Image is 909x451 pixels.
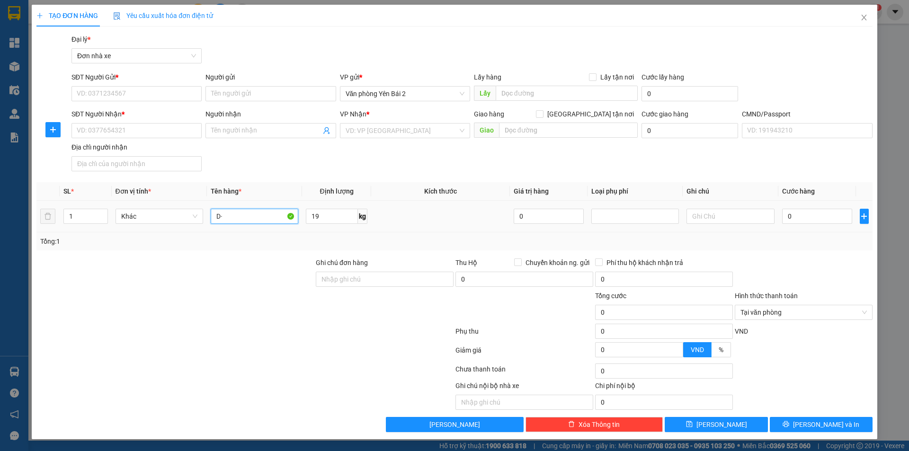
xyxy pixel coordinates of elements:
div: SĐT Người Gửi [71,72,202,82]
input: 0 [514,209,584,224]
div: Chưa thanh toán [454,364,594,380]
span: Lấy hàng [474,73,501,81]
li: Hotline: 19001155 [89,35,396,47]
input: Dọc đường [499,123,638,138]
span: delete [568,421,575,428]
button: save[PERSON_NAME] [665,417,767,432]
input: Cước lấy hàng [642,86,738,101]
div: SĐT Người Nhận [71,109,202,119]
div: Người gửi [205,72,336,82]
span: VP Nhận [340,110,366,118]
span: user-add [323,127,330,134]
span: Chuyển khoản ng. gửi [522,257,593,268]
div: Địa chỉ người nhận [71,142,202,152]
input: Ghi chú đơn hàng [316,272,454,287]
span: Tại văn phòng [740,305,867,319]
th: Ghi chú [683,182,778,201]
span: Giao hàng [474,110,504,118]
button: [PERSON_NAME] [386,417,524,432]
span: Định lượng [320,187,353,195]
span: Tổng cước [595,292,626,300]
div: Chi phí nội bộ [595,380,733,395]
div: Giảm giá [454,345,594,362]
span: Yêu cầu xuất hóa đơn điện tử [113,12,213,19]
input: Cước giao hàng [642,123,738,138]
div: Phụ thu [454,326,594,343]
button: plus [45,122,61,137]
button: Close [851,5,877,31]
input: Nhập ghi chú [455,395,593,410]
span: [PERSON_NAME] [696,419,747,430]
img: icon [113,12,121,20]
span: plus [36,12,43,19]
input: Địa chỉ của người nhận [71,156,202,171]
span: Tên hàng [211,187,241,195]
button: delete [40,209,55,224]
button: plus [860,209,869,224]
span: Thu Hộ [455,259,477,266]
span: VND [735,327,748,335]
span: Đại lý [71,35,90,43]
span: Lấy tận nơi [597,72,638,82]
div: Tổng: 1 [40,236,351,247]
span: printer [783,421,789,428]
span: Lấy [474,86,496,101]
button: printer[PERSON_NAME] và In [770,417,873,432]
div: Người nhận [205,109,336,119]
span: % [719,346,723,354]
label: Cước lấy hàng [642,73,684,81]
b: GỬI : Văn phòng Yên Bái 2 [12,69,166,84]
button: deleteXóa Thông tin [526,417,663,432]
span: [GEOGRAPHIC_DATA] tận nơi [544,109,638,119]
img: logo.jpg [12,12,59,59]
span: Đơn vị tính [116,187,151,195]
span: Cước hàng [782,187,815,195]
div: VP gửi [340,72,470,82]
span: Khác [121,209,197,223]
span: Kích thước [424,187,457,195]
input: VD: Bàn, Ghế [211,209,298,224]
input: Dọc đường [496,86,638,101]
span: plus [860,212,868,220]
span: plus [46,126,60,133]
span: Văn phòng Yên Bái 2 [346,87,464,101]
span: close [860,14,868,21]
li: Số 10 ngõ 15 Ngọc Hồi, Q.[PERSON_NAME], [GEOGRAPHIC_DATA] [89,23,396,35]
span: [PERSON_NAME] và In [793,419,859,430]
span: save [686,421,693,428]
th: Loại phụ phí [588,182,683,201]
label: Hình thức thanh toán [735,292,798,300]
span: kg [358,209,367,224]
div: CMND/Passport [742,109,872,119]
span: Đơn nhà xe [77,49,196,63]
span: Phí thu hộ khách nhận trả [603,257,687,268]
div: Ghi chú nội bộ nhà xe [455,380,593,395]
input: Ghi Chú [686,209,774,224]
span: VND [691,346,704,354]
label: Ghi chú đơn hàng [316,259,368,266]
span: [PERSON_NAME] [429,419,480,430]
span: Xóa Thông tin [579,419,620,430]
span: TẠO ĐƠN HÀNG [36,12,98,19]
span: Giao [474,123,499,138]
label: Cước giao hàng [642,110,688,118]
span: Giá trị hàng [514,187,549,195]
span: SL [63,187,71,195]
